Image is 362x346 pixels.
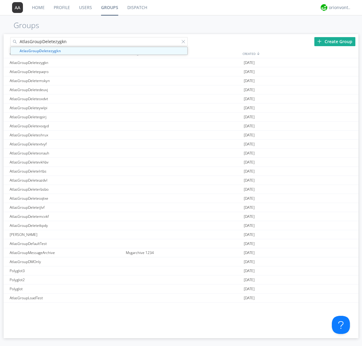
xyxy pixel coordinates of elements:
[4,303,358,312] a: AtlasGroupDispatchLarge[DATE]
[244,194,255,203] span: [DATE]
[4,194,358,203] a: AtlasGroupDeleteoqtxe[DATE]
[317,39,322,43] img: plus.svg
[12,2,23,13] img: 373638.png
[244,176,255,185] span: [DATE]
[8,239,124,248] div: AtlasGroupDefaultTest
[8,185,124,194] div: AtlasGroupDeleterbsbo
[8,176,124,185] div: AtlasGroupDeleteazdvl
[244,230,255,239] span: [DATE]
[4,149,358,158] a: AtlasGroupDeleteonauh[DATE]
[8,303,124,311] div: AtlasGroupDispatchLarge
[8,203,124,212] div: AtlasGroupDeleteijlvf
[4,257,358,266] a: AtlasGroupDMOnly[DATE]
[244,203,255,212] span: [DATE]
[244,158,255,167] span: [DATE]
[4,176,358,185] a: AtlasGroupDeleteazdvl[DATE]
[244,266,255,275] span: [DATE]
[244,284,255,294] span: [DATE]
[244,122,255,131] span: [DATE]
[4,266,358,275] a: Polyglot3[DATE]
[4,158,358,167] a: AtlasGroupDeletevkhbv[DATE]
[8,275,124,284] div: Polyglot2
[4,113,358,122] a: AtlasGroupDeleteqpirj[DATE]
[244,113,255,122] span: [DATE]
[8,85,124,94] div: AtlasGroupDeletedeuvj
[244,248,255,257] span: [DATE]
[8,149,124,157] div: AtlasGroupDeleteonauh
[244,76,255,85] span: [DATE]
[4,103,358,113] a: AtlasGroupDeleteywlpi[DATE]
[4,185,358,194] a: AtlasGroupDeleterbsbo[DATE]
[321,4,327,11] img: 29d36aed6fa347d5a1537e7736e6aa13
[8,103,124,112] div: AtlasGroupDeleteywlpi
[8,67,124,76] div: AtlasGroupDeletepaqro
[244,185,255,194] span: [DATE]
[8,76,124,85] div: AtlasGroupDeletemskyn
[8,194,124,203] div: AtlasGroupDeleteoqtxe
[244,67,255,76] span: [DATE]
[8,131,124,139] div: AtlasGroupDeleteshrux
[4,85,358,94] a: AtlasGroupDeletedeuvj[DATE]
[20,48,61,53] strong: AtlasGroupDeletezygkn
[332,316,350,334] iframe: Toggle Customer Support
[8,58,124,67] div: AtlasGroupDeletezygkn
[8,284,124,293] div: Polyglot
[8,212,124,221] div: AtlasGroupDeletemcvkf
[124,248,242,257] div: Msgarchive 1234
[4,94,358,103] a: AtlasGroupDeleteoxdvt[DATE]
[8,221,124,230] div: AtlasGroupDeletetkpdy
[8,266,124,275] div: Polyglot3
[8,294,124,302] div: AtlasGroupLoadTest
[244,257,255,266] span: [DATE]
[8,167,124,176] div: AtlasGroupDeletelrtbs
[8,140,124,148] div: AtlasGroupDeletextvyf
[10,37,188,46] input: Search groups
[8,122,124,130] div: AtlasGroupDeletexoqyd
[4,203,358,212] a: AtlasGroupDeleteijlvf[DATE]
[8,49,123,58] div: GROUPS
[244,221,255,230] span: [DATE]
[4,58,358,67] a: AtlasGroupDeletezygkn[DATE]
[244,294,255,303] span: [DATE]
[4,131,358,140] a: AtlasGroupDeleteshrux[DATE]
[244,303,255,312] span: [DATE]
[8,158,124,167] div: AtlasGroupDeletevkhbv
[244,85,255,94] span: [DATE]
[4,76,358,85] a: AtlasGroupDeletemskyn[DATE]
[244,58,255,67] span: [DATE]
[4,221,358,230] a: AtlasGroupDeletetkpdy[DATE]
[4,230,358,239] a: [PERSON_NAME][DATE]
[4,67,358,76] a: AtlasGroupDeletepaqro[DATE]
[4,122,358,131] a: AtlasGroupDeletexoqyd[DATE]
[4,212,358,221] a: AtlasGroupDeletemcvkf[DATE]
[4,239,358,248] a: AtlasGroupDefaultTest[DATE]
[244,140,255,149] span: [DATE]
[244,167,255,176] span: [DATE]
[8,230,124,239] div: [PERSON_NAME]
[241,49,358,58] div: CREATED
[4,294,358,303] a: AtlasGroupLoadTest[DATE]
[244,212,255,221] span: [DATE]
[4,275,358,284] a: Polyglot2[DATE]
[244,275,255,284] span: [DATE]
[8,113,124,121] div: AtlasGroupDeleteqpirj
[8,257,124,266] div: AtlasGroupDMOnly
[329,5,351,11] div: orionvontas+atlas+automation+org2
[4,284,358,294] a: Polyglot[DATE]
[244,94,255,103] span: [DATE]
[4,140,358,149] a: AtlasGroupDeletextvyf[DATE]
[244,239,255,248] span: [DATE]
[8,248,124,257] div: AtlasGroupMessageArchive
[244,103,255,113] span: [DATE]
[4,167,358,176] a: AtlasGroupDeletelrtbs[DATE]
[314,37,355,46] div: Create Group
[244,131,255,140] span: [DATE]
[4,248,358,257] a: AtlasGroupMessageArchiveMsgarchive 1234[DATE]
[8,94,124,103] div: AtlasGroupDeleteoxdvt
[244,149,255,158] span: [DATE]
